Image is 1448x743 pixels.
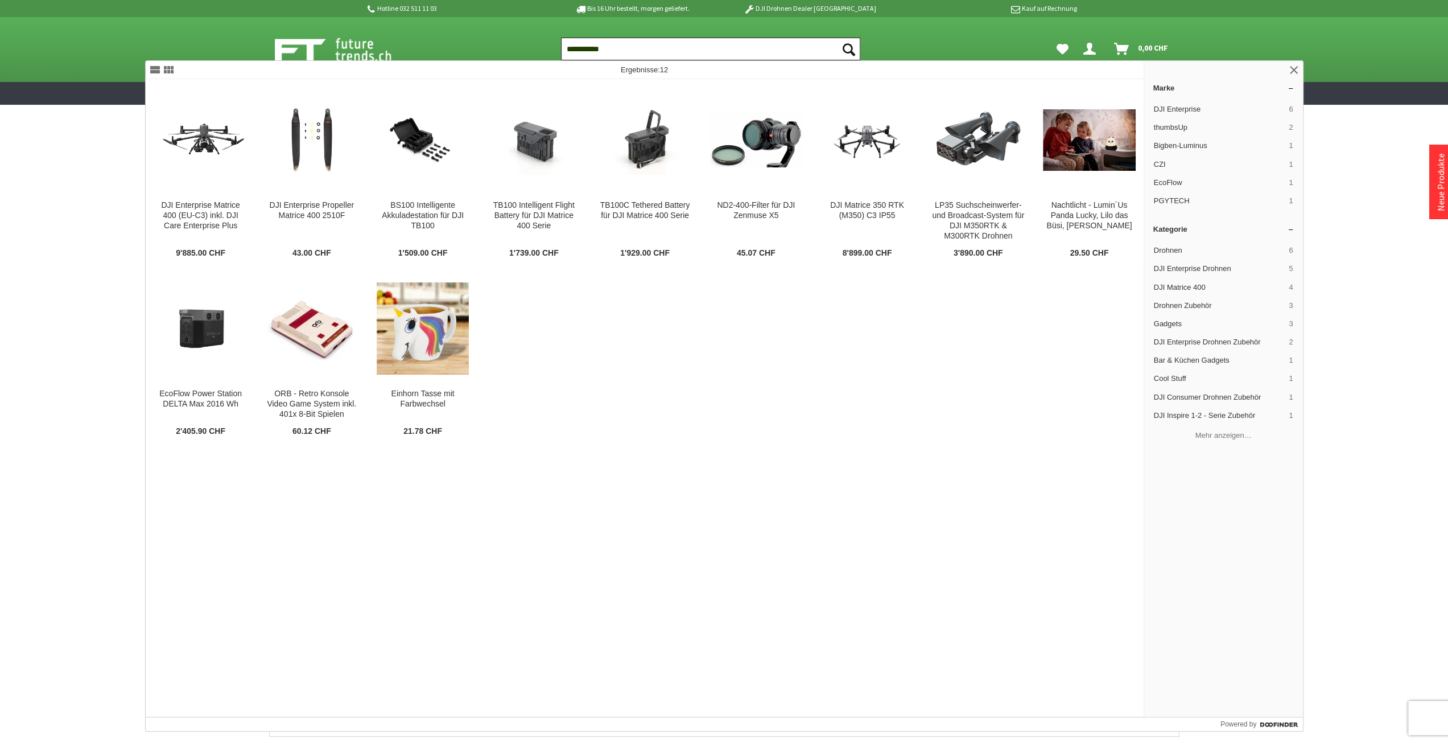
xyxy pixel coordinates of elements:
[1154,196,1285,206] span: PGYTECH
[377,389,469,409] div: Einhorn Tasse mit Farbwechsel
[257,80,367,268] a: DJI Enterprise Propeller Matrice 400 2510F DJI Enterprise Propeller Matrice 400 2510F 43.00 CHF
[1289,301,1293,311] span: 3
[377,105,469,175] img: BS100 Intelligente Akkuladestation für DJI TB100
[146,268,256,446] a: EcoFlow Power Station DELTA Max 2016 Wh EcoFlow Power Station DELTA Max 2016 Wh 2'405.90 CHF
[377,200,469,231] div: BS100 Intelligente Akkuladestation für DJI TB100
[1051,38,1074,60] a: Meine Favoriten
[1154,373,1285,384] span: Cool Stuff
[599,200,691,221] div: TB100C Tethered Battery für DJI Matrice 400 Serie
[737,248,775,258] span: 45.07 CHF
[368,268,478,446] a: Einhorn Tasse mit Farbwechsel Einhorn Tasse mit Farbwechsel 21.78 CHF
[176,426,225,437] span: 2'405.90 CHF
[1289,319,1293,329] span: 3
[1220,719,1256,729] span: Powered by
[1079,38,1105,60] a: Dein Konto
[509,248,559,258] span: 1'739.00 CHF
[478,80,589,268] a: TB100 Intelligent Flight Battery für DJI Matrice 400 Serie TB100 Intelligent Flight Battery für D...
[266,389,358,420] div: ORB - Retro Konsole Video Game System inkl. 401x 8-Bit Spielen
[403,426,442,437] span: 21.78 CHF
[1149,426,1298,445] button: Mehr anzeigen…
[1154,301,1285,311] span: Drohnen Zubehör
[1289,104,1293,114] span: 6
[843,248,892,258] span: 8'899.00 CHF
[1144,79,1303,97] a: Marke
[488,105,580,175] img: TB100 Intelligent Flight Battery für DJI Matrice 400 Serie
[599,105,691,175] img: TB100C Tethered Battery für DJI Matrice 400 Serie
[146,80,256,268] a: DJI Enterprise Matrice 400 (EU-C3) inkl. DJI Care Enterprise Plus DJI Enterprise Matrice 400 (EU-...
[1070,248,1109,258] span: 29.50 CHF
[292,426,331,437] span: 60.12 CHF
[1154,337,1285,347] span: DJI Enterprise Drohnen Zubehör
[932,200,1024,241] div: LP35 Suchscheinwerfer- und Broadcast-System für DJI M350RTK & M300RTK Drohnen
[155,299,247,358] img: EcoFlow Power Station DELTA Max 2016 Wh
[821,114,913,166] img: DJI Matrice 350 RTK (M350) C3 IP55
[1043,200,1135,231] div: Nachtlicht - Lumin´Us Panda Lucky, Lilo das Büsi, [PERSON_NAME]
[1289,355,1293,366] span: 1
[1154,319,1285,329] span: Gadgets
[1289,392,1293,403] span: 1
[275,35,416,64] img: Shop Futuretrends - zur Startseite wechseln
[1144,220,1303,238] a: Kategorie
[368,80,478,268] a: BS100 Intelligente Akkuladestation für DJI TB100 BS100 Intelligente Akkuladestation für DJI TB100...
[620,248,670,258] span: 1'929.00 CHF
[543,2,721,15] p: Bis 16 Uhr bestellt, morgen geliefert.
[1289,141,1293,151] span: 1
[1154,264,1285,274] span: DJI Enterprise Drohnen
[1435,153,1446,211] a: Neue Produkte
[1154,122,1285,133] span: thumbsUp
[1043,109,1135,171] img: Nachtlicht - Lumin´Us Panda Lucky, Lilo das Büsi, Basil der Hase
[954,248,1003,258] span: 3'890.00 CHF
[1289,411,1293,421] span: 1
[1289,196,1293,206] span: 1
[1154,178,1285,188] span: EcoFlow
[488,200,580,231] div: TB100 Intelligent Flight Battery für DJI Matrice 400 Serie
[1154,282,1285,293] span: DJI Matrice 400
[721,2,898,15] p: DJI Drohnen Dealer [GEOGRAPHIC_DATA]
[821,200,913,221] div: DJI Matrice 350 RTK (M350) C3 IP55
[1034,80,1144,268] a: Nachtlicht - Lumin´Us Panda Lucky, Lilo das Büsi, Basil der Hase Nachtlicht - Lumin´Us Panda Luck...
[366,2,543,15] p: Hotline 032 511 11 03
[1289,245,1293,256] span: 6
[710,112,802,168] img: ND2-400-Filter für DJI Zenmuse X5
[155,389,247,409] div: EcoFlow Power Station DELTA Max 2016 Wh
[257,268,367,446] a: ORB - Retro Konsole Video Game System inkl. 401x 8-Bit Spielen ORB - Retro Konsole Video Game Sys...
[923,80,1033,268] a: LP35 Suchscheinwerfer- und Broadcast-System für DJI M350RTK & M300RTK Drohnen LP35 Suchscheinwerf...
[1289,282,1293,293] span: 4
[1289,337,1293,347] span: 2
[1289,373,1293,384] span: 1
[589,80,700,268] a: TB100C Tethered Battery für DJI Matrice 400 Serie TB100C Tethered Battery für DJI Matrice 400 Ser...
[155,200,247,231] div: DJI Enterprise Matrice 400 (EU-C3) inkl. DJI Care Enterprise Plus
[1289,264,1293,274] span: 5
[836,38,860,60] button: Suchen
[1154,355,1285,366] span: Bar & Küchen Gadgets
[899,2,1076,15] p: Kauf auf Rechnung
[266,282,358,375] img: ORB - Retro Konsole Video Game System inkl. 401x 8-Bit Spielen
[1154,392,1285,403] span: DJI Consumer Drohnen Zubehör
[377,282,469,375] img: Einhorn Tasse mit Farbwechsel
[561,38,860,60] input: Produkt, Marke, Kategorie, EAN, Artikelnummer…
[266,105,358,175] img: DJI Enterprise Propeller Matrice 400 2510F
[1154,245,1285,256] span: Drohnen
[266,200,358,221] div: DJI Enterprise Propeller Matrice 400 2510F
[292,248,331,258] span: 43.00 CHF
[1154,159,1285,170] span: CZI
[155,114,247,166] img: DJI Enterprise Matrice 400 (EU-C3) inkl. DJI Care Enterprise Plus
[1289,159,1293,170] span: 1
[1154,141,1285,151] span: Bigben-Luminus
[1289,178,1293,188] span: 1
[660,65,668,74] span: 12
[398,248,448,258] span: 1'509.00 CHF
[1289,122,1293,133] span: 2
[1220,717,1303,731] a: Powered by
[812,80,922,268] a: DJI Matrice 350 RTK (M350) C3 IP55 DJI Matrice 350 RTK (M350) C3 IP55 8'899.00 CHF
[176,248,225,258] span: 9'885.00 CHF
[1138,39,1168,57] span: 0,00 CHF
[1154,411,1285,421] span: DJI Inspire 1-2 - Serie Zubehör
[621,65,668,74] span: Ergebnisse:
[932,109,1024,171] img: LP35 Suchscheinwerfer- und Broadcast-System für DJI M350RTK & M300RTK Drohnen
[710,200,802,221] div: ND2-400-Filter für DJI Zenmuse X5
[1154,104,1285,114] span: DJI Enterprise
[701,80,811,268] a: ND2-400-Filter für DJI Zenmuse X5 ND2-400-Filter für DJI Zenmuse X5 45.07 CHF
[1109,38,1174,60] a: Warenkorb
